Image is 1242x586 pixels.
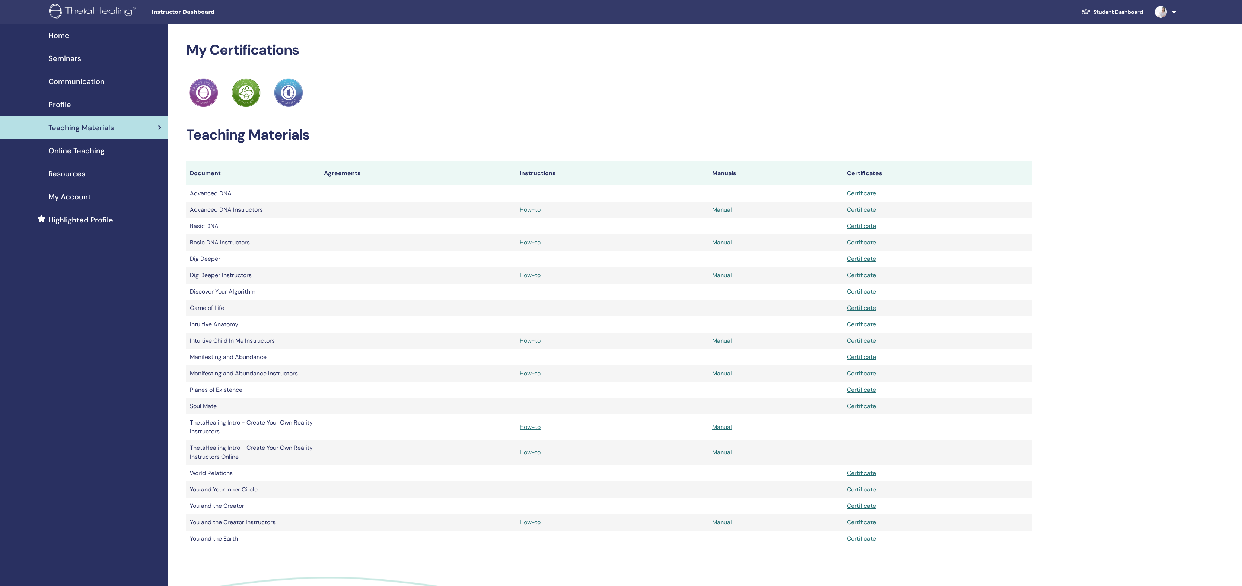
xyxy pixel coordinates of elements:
[712,448,732,456] a: Manual
[48,191,91,202] span: My Account
[48,76,105,87] span: Communication
[186,218,320,234] td: Basic DNA
[712,423,732,431] a: Manual
[274,78,303,107] img: Practitioner
[712,369,732,377] a: Manual
[1076,5,1149,19] a: Student Dashboard
[186,440,320,465] td: ThetaHealing Intro - Create Your Own Reality Instructors Online
[847,206,876,214] a: Certificate
[708,161,843,185] th: Manuals
[847,255,876,263] a: Certificate
[49,4,138,20] img: logo.png
[847,222,876,230] a: Certificate
[186,333,320,349] td: Intuitive Child In Me Instructors
[847,386,876,394] a: Certificate
[48,99,71,110] span: Profile
[186,481,320,498] td: You and Your Inner Circle
[843,161,1032,185] th: Certificates
[847,288,876,295] a: Certificate
[712,238,732,246] a: Manual
[186,284,320,300] td: Discover Your Algorithm
[186,185,320,202] td: Advanced DNA
[48,214,113,225] span: Highlighted Profile
[186,316,320,333] td: Intuitive Anatomy
[712,271,732,279] a: Manual
[847,353,876,361] a: Certificate
[520,369,541,377] a: How-to
[847,518,876,526] a: Certificate
[152,8,263,16] span: Instructor Dashboard
[48,53,81,64] span: Seminars
[520,206,541,214] a: How-to
[186,365,320,382] td: Manifesting and Abundance Instructors
[186,251,320,267] td: Dig Deeper
[48,145,105,156] span: Online Teaching
[847,469,876,477] a: Certificate
[520,271,541,279] a: How-to
[186,161,320,185] th: Document
[186,465,320,481] td: World Relations
[186,267,320,284] td: Dig Deeper Instructors
[186,398,320,414] td: Soul Mate
[847,320,876,328] a: Certificate
[520,448,541,456] a: How-to
[520,337,541,345] a: How-to
[186,127,1032,144] h2: Teaching Materials
[1155,6,1167,18] img: default.jpg
[186,42,1032,59] h2: My Certifications
[186,514,320,531] td: You and the Creator Instructors
[1082,9,1090,15] img: graduation-cap-white.svg
[847,189,876,197] a: Certificate
[186,498,320,514] td: You and the Creator
[48,122,114,133] span: Teaching Materials
[712,206,732,214] a: Manual
[48,168,85,179] span: Resources
[520,238,541,246] a: How-to
[48,30,69,41] span: Home
[232,78,261,107] img: Practitioner
[186,414,320,440] td: ThetaHealing Intro - Create Your Own Reality Instructors
[516,161,708,185] th: Instructions
[186,349,320,365] td: Manifesting and Abundance
[320,161,516,185] th: Agreements
[847,369,876,377] a: Certificate
[847,337,876,345] a: Certificate
[847,486,876,493] a: Certificate
[186,382,320,398] td: Planes of Existence
[186,531,320,547] td: You and the Earth
[847,402,876,410] a: Certificate
[520,423,541,431] a: How-to
[712,337,732,345] a: Manual
[847,238,876,246] a: Certificate
[186,202,320,218] td: Advanced DNA Instructors
[847,535,876,542] a: Certificate
[186,300,320,316] td: Game of Life
[847,502,876,510] a: Certificate
[847,304,876,312] a: Certificate
[189,78,218,107] img: Practitioner
[186,234,320,251] td: Basic DNA Instructors
[847,271,876,279] a: Certificate
[520,518,541,526] a: How-to
[712,518,732,526] a: Manual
